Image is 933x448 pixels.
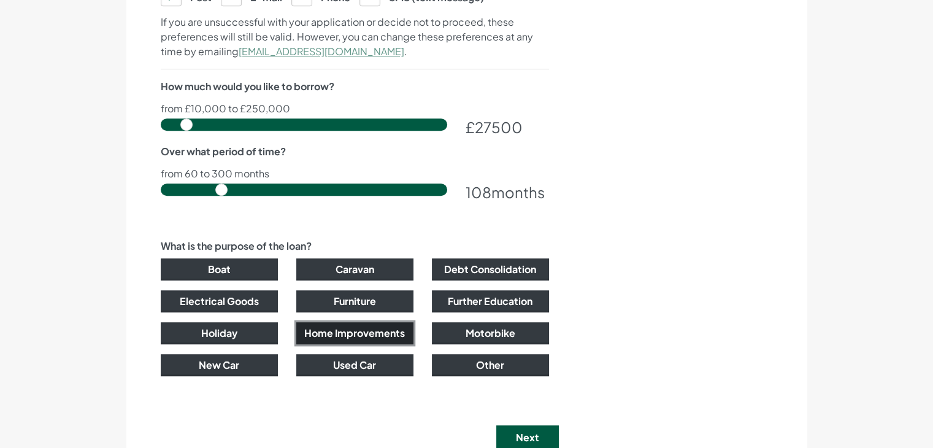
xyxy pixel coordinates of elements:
[161,15,549,59] p: If you are unsuccessful with your application or decide not to proceed, these preferences will st...
[161,322,278,344] button: Holiday
[475,118,523,136] span: 27500
[296,290,413,312] button: Furniture
[432,354,549,376] button: Other
[432,322,549,344] button: Motorbike
[239,45,404,58] a: [EMAIL_ADDRESS][DOMAIN_NAME]
[161,258,278,280] button: Boat
[466,181,549,203] div: months
[161,104,549,114] p: from £10,000 to £250,000
[466,116,549,138] div: £
[161,79,334,94] label: How much would you like to borrow?
[161,290,278,312] button: Electrical Goods
[296,322,413,344] button: Home Improvements
[161,144,286,159] label: Over what period of time?
[161,169,549,179] p: from 60 to 300 months
[432,258,549,280] button: Debt Consolidation
[161,354,278,376] button: New Car
[466,183,491,201] span: 108
[296,258,413,280] button: Caravan
[432,290,549,312] button: Further Education
[296,354,413,376] button: Used Car
[161,239,312,253] label: What is the purpose of the loan?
